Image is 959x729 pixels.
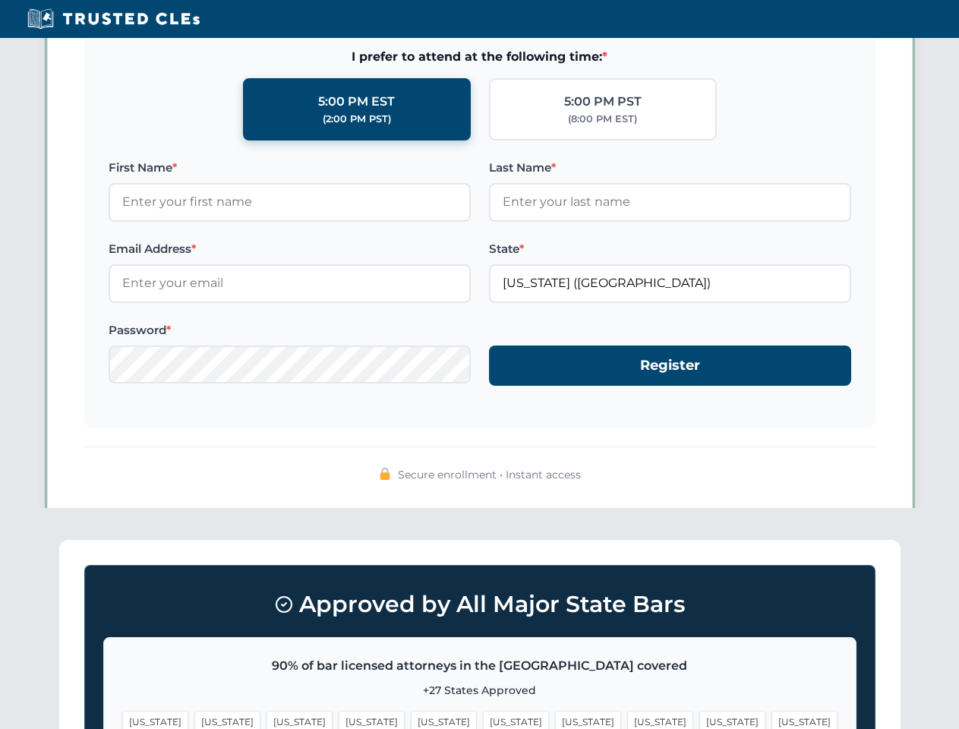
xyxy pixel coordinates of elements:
[109,183,471,221] input: Enter your first name
[489,159,851,177] label: Last Name
[379,468,391,480] img: 🔒
[489,183,851,221] input: Enter your last name
[489,240,851,258] label: State
[109,240,471,258] label: Email Address
[564,92,642,112] div: 5:00 PM PST
[489,346,851,386] button: Register
[489,264,851,302] input: Florida (FL)
[23,8,204,30] img: Trusted CLEs
[323,112,391,127] div: (2:00 PM PST)
[568,112,637,127] div: (8:00 PM EST)
[398,466,581,483] span: Secure enrollment • Instant access
[109,47,851,67] span: I prefer to attend at the following time:
[109,159,471,177] label: First Name
[122,656,838,676] p: 90% of bar licensed attorneys in the [GEOGRAPHIC_DATA] covered
[103,584,856,625] h3: Approved by All Major State Bars
[318,92,395,112] div: 5:00 PM EST
[109,321,471,339] label: Password
[122,682,838,699] p: +27 States Approved
[109,264,471,302] input: Enter your email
